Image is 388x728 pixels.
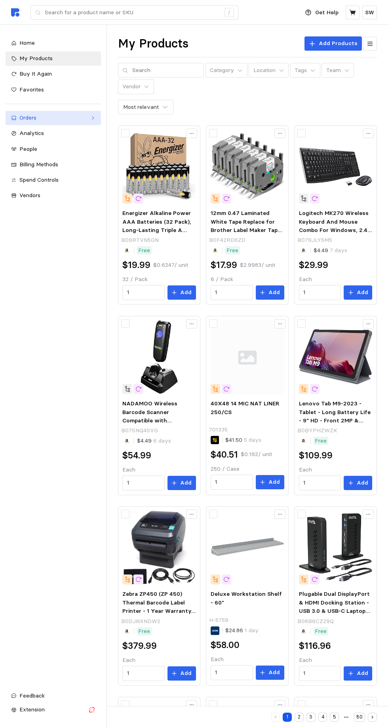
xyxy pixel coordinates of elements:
[19,192,40,199] span: Vendors
[167,476,196,490] button: Add
[211,655,284,664] p: Each
[241,450,272,459] p: $0.162 / unit
[211,320,284,394] img: svg%3e
[211,465,284,473] p: 250 / Case
[205,63,247,78] button: Category
[299,449,333,462] h2: $109.99
[303,476,337,490] input: Qty
[122,130,196,203] img: 91ass+ZYjcL._AC_SY300_SX300_.jpg
[226,246,238,255] p: Free
[180,479,192,487] p: Add
[301,5,343,20] button: Get Help
[118,79,154,94] button: Vendor
[297,617,334,626] p: B08B6CZ29Q
[315,8,339,17] p: Get Help
[153,261,188,270] p: $0.6247 / unit
[138,627,150,636] p: Free
[299,400,371,458] span: Lenovo Tab M9-2023 - Tablet - Long Battery Life - 9" HD - Front 2MP & Rear 8MP Camera - 3GB Memor...
[122,590,196,666] span: Zebra ZP450 (ZP 450) Thermal Barcode Label Printer - 1 Year Warranty, USB, Serial, and Parallel C...
[318,713,327,722] button: 4
[6,83,101,97] a: Favorites
[6,51,101,66] a: My Products
[6,36,101,50] a: Home
[211,449,238,461] h2: $40.51
[344,285,372,300] button: Add
[6,703,101,717] button: Extension
[268,478,280,487] p: Add
[243,627,259,634] span: 1 day
[167,285,196,300] button: Add
[19,39,35,46] span: Home
[295,713,304,722] button: 2
[319,39,358,48] p: Add Products
[6,126,101,141] a: Analytics
[122,640,157,652] h2: $379.99
[211,130,284,203] img: 711CBIETcQL._AC_SX679_.jpg
[299,130,373,203] img: 61pUul1oDlL.__AC_SX300_SY300_QL70_ML2_.jpg
[127,666,160,680] input: Qty
[304,36,362,51] button: Add Products
[6,173,101,187] a: Spend Controls
[19,176,59,183] span: Spend Controls
[256,475,284,489] button: Add
[19,706,45,713] span: Extension
[211,259,237,271] h2: $17.99
[11,8,19,17] img: svg%3e
[211,639,240,651] h2: $58.00
[315,437,327,445] p: Free
[6,142,101,156] a: People
[283,713,292,722] button: 1
[224,8,234,17] div: /
[256,665,284,680] button: Add
[299,511,373,584] img: 71BQRKCZWwL._AC_SY300_SX300_QL70_FMwebp_.jpg
[121,236,159,245] p: B09RTVN5GN
[127,285,160,300] input: Qty
[122,275,196,284] p: 32 / Pack
[6,188,101,203] a: Vendors
[297,236,332,245] p: B079JLY5M5
[306,713,316,722] button: 3
[215,285,248,300] input: Qty
[19,161,58,168] span: Billing Methods
[299,590,370,666] span: Plugable Dual DisplayPort & HDMI Docking Station - USB 3.0 & USB-C Laptop Dock for Dual Monitors,...
[303,666,337,680] input: Qty
[132,63,200,78] input: Search
[6,111,101,125] a: Orders
[138,246,150,255] p: Free
[209,616,228,625] p: H-5759
[19,70,52,77] span: Buy It Again
[19,114,87,122] div: Orders
[328,247,347,254] span: 7 days
[240,261,275,270] p: $2.9983 / unit
[209,236,245,245] p: B0F42RD6ZD
[152,437,171,444] span: 6 days
[299,259,328,271] h2: $29.99
[354,713,365,722] button: 80
[344,666,372,680] button: Add
[215,475,248,489] input: Qty
[249,63,289,78] button: Location
[211,590,282,606] span: Deluxe Workstation Shelf - 60"
[299,466,373,474] p: Each
[6,158,101,172] a: Billing Methods
[19,86,44,93] span: Favorites
[6,689,101,703] button: Feedback
[297,426,337,435] p: B0BYPHZWZK
[225,626,259,635] p: $24.86
[299,656,373,665] p: Each
[357,288,368,297] p: Add
[242,436,261,443] span: 5 days
[357,479,368,487] p: Add
[137,437,171,445] p: $4.49
[122,656,196,665] p: Each
[211,275,284,284] p: 6 / Pack
[299,320,373,394] img: 618mxQZWt1L._AC_SX679_.jpg
[344,476,372,490] button: Add
[19,55,53,62] span: My Products
[122,259,150,271] h2: $19.99
[315,627,327,636] p: Free
[122,209,191,242] span: Energizer Alkaline Power AAA Batteries (32 Pack), Long-Lasting Triple A Batteries
[6,67,101,81] a: Buy It Again
[253,66,276,75] p: Location
[118,36,188,51] h1: My Products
